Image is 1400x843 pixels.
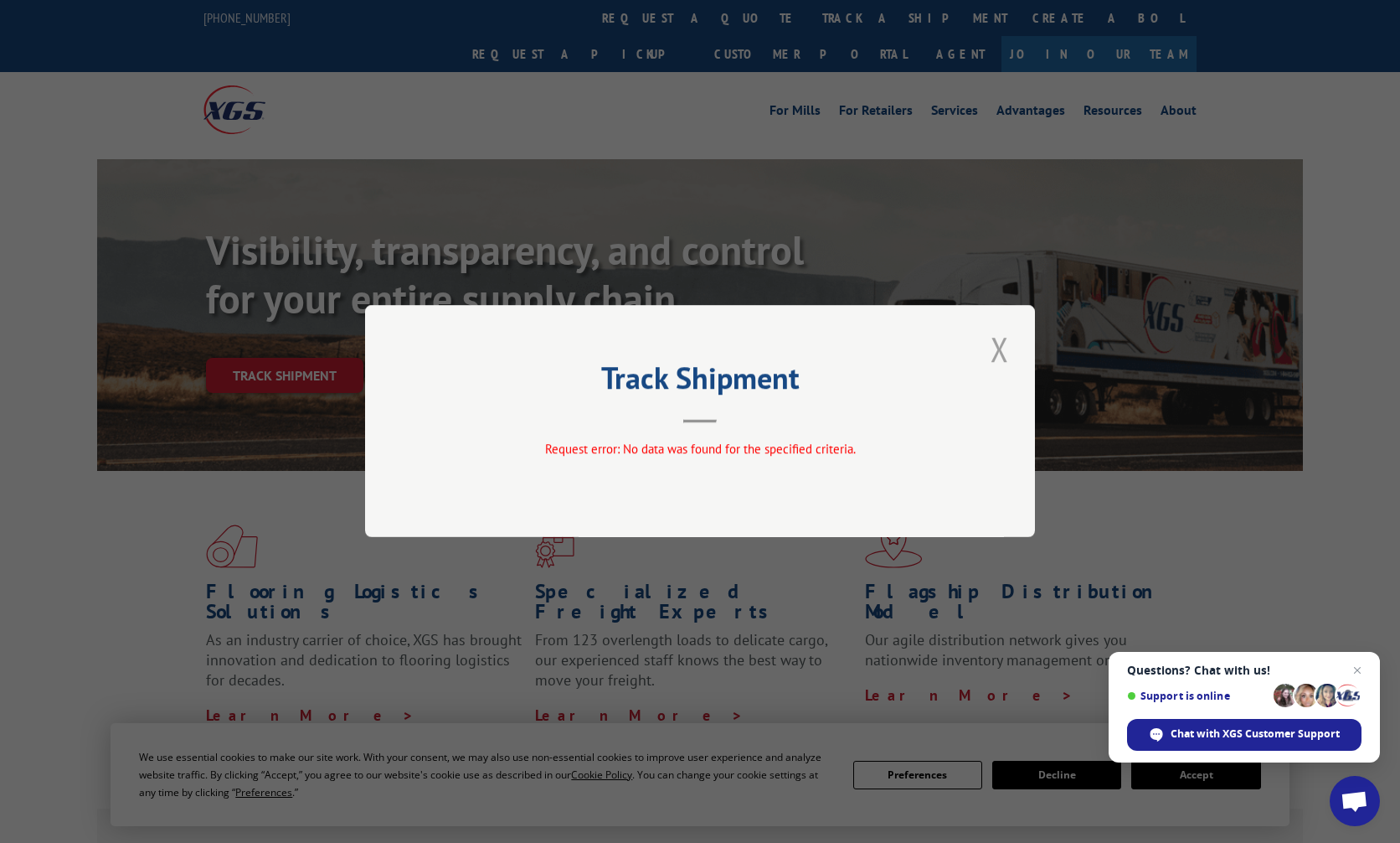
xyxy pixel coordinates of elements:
span: Chat with XGS Customer Support [1171,727,1340,742]
span: Request error: No data was found for the specified criteria. [545,442,856,458]
a: Open chat [1330,776,1380,826]
span: Support is online [1127,690,1268,702]
button: Close modal [986,326,1014,372]
h2: Track Shipment [449,366,951,398]
span: Chat with XGS Customer Support [1127,719,1361,751]
span: Questions? Chat with us! [1127,664,1361,677]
